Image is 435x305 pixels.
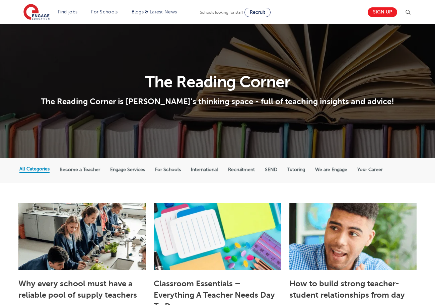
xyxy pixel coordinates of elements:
[244,8,271,17] a: Recruit
[315,167,347,173] label: We are Engage
[23,4,50,21] img: Engage Education
[155,167,181,173] label: For Schools
[60,167,100,173] label: Become a Teacher
[19,96,416,106] p: The Reading Corner is [PERSON_NAME]’s thinking space - full of teaching insights and advice!
[228,167,255,173] label: Recruitment
[58,9,78,14] a: Find jobs
[132,9,177,14] a: Blogs & Latest News
[91,9,118,14] a: For Schools
[191,167,218,173] label: International
[19,166,50,172] label: All Categories
[200,10,243,15] span: Schools looking for staff
[19,74,416,90] h1: The Reading Corner
[18,279,137,300] a: Why every school must have a reliable pool of supply teachers
[368,7,397,17] a: Sign up
[110,167,145,173] label: Engage Services
[287,167,305,173] label: Tutoring
[250,10,265,15] span: Recruit
[357,167,383,173] label: Your Career
[265,167,277,173] label: SEND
